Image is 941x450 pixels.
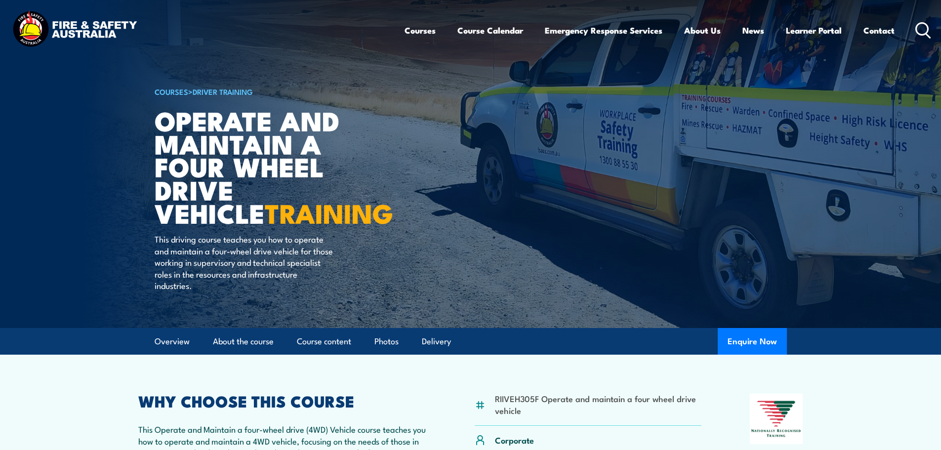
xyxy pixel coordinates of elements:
[863,17,895,43] a: Contact
[155,109,399,224] h1: Operate and Maintain a Four Wheel Drive Vehicle
[213,328,274,355] a: About the course
[718,328,787,355] button: Enquire Now
[422,328,451,355] a: Delivery
[138,394,427,408] h2: WHY CHOOSE THIS COURSE
[684,17,721,43] a: About Us
[750,394,803,444] img: Nationally Recognised Training logo.
[545,17,662,43] a: Emergency Response Services
[265,192,393,233] strong: TRAINING
[495,393,702,416] li: RIIVEH305F Operate and maintain a four wheel drive vehicle
[457,17,523,43] a: Course Calendar
[155,85,399,97] h6: >
[495,434,534,446] p: Corporate
[297,328,351,355] a: Course content
[155,233,335,291] p: This driving course teaches you how to operate and maintain a four-wheel drive vehicle for those ...
[786,17,842,43] a: Learner Portal
[405,17,436,43] a: Courses
[155,86,188,97] a: COURSES
[193,86,253,97] a: Driver Training
[374,328,399,355] a: Photos
[155,328,190,355] a: Overview
[742,17,764,43] a: News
